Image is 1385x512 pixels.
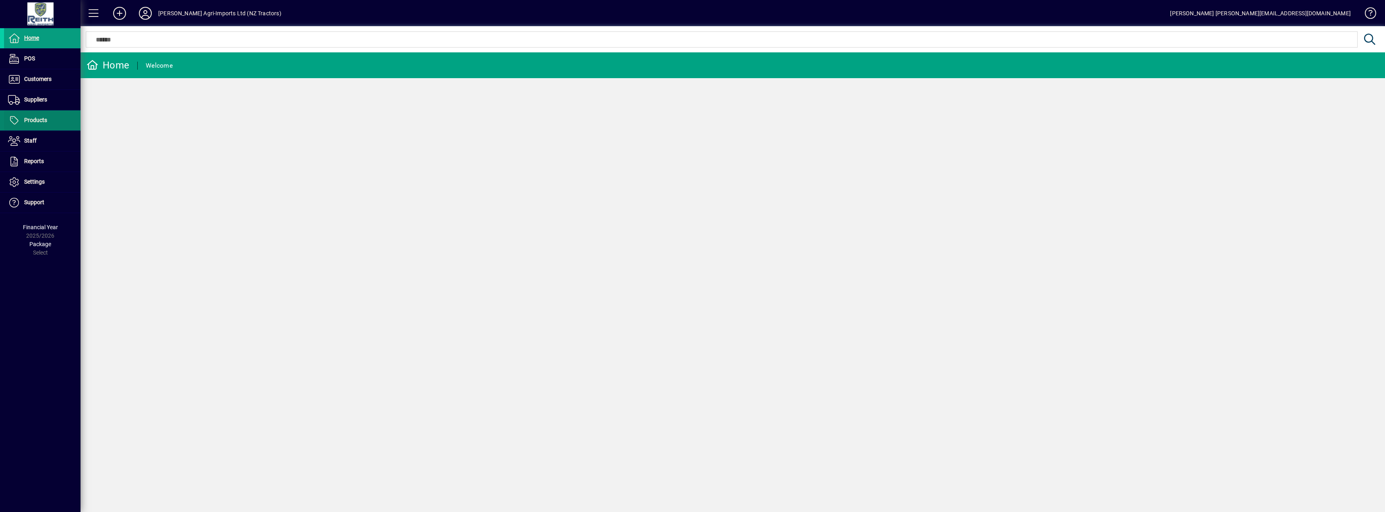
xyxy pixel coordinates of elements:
span: Financial Year [23,224,58,230]
span: Products [24,117,47,123]
a: Customers [4,69,81,89]
button: Profile [132,6,158,21]
span: Home [24,35,39,41]
span: Staff [24,137,37,144]
span: Reports [24,158,44,164]
div: Home [87,59,129,72]
a: Support [4,193,81,213]
span: Suppliers [24,96,47,103]
button: Add [107,6,132,21]
span: POS [24,55,35,62]
span: Package [29,241,51,247]
div: [PERSON_NAME] Agri-Imports Ltd (NZ Tractors) [158,7,281,20]
span: Settings [24,178,45,185]
a: Knowledge Base [1359,2,1375,28]
a: Products [4,110,81,131]
span: Customers [24,76,52,82]
a: POS [4,49,81,69]
a: Settings [4,172,81,192]
span: Support [24,199,44,205]
div: [PERSON_NAME] [PERSON_NAME][EMAIL_ADDRESS][DOMAIN_NAME] [1170,7,1351,20]
a: Staff [4,131,81,151]
a: Suppliers [4,90,81,110]
a: Reports [4,151,81,172]
div: Welcome [146,59,173,72]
